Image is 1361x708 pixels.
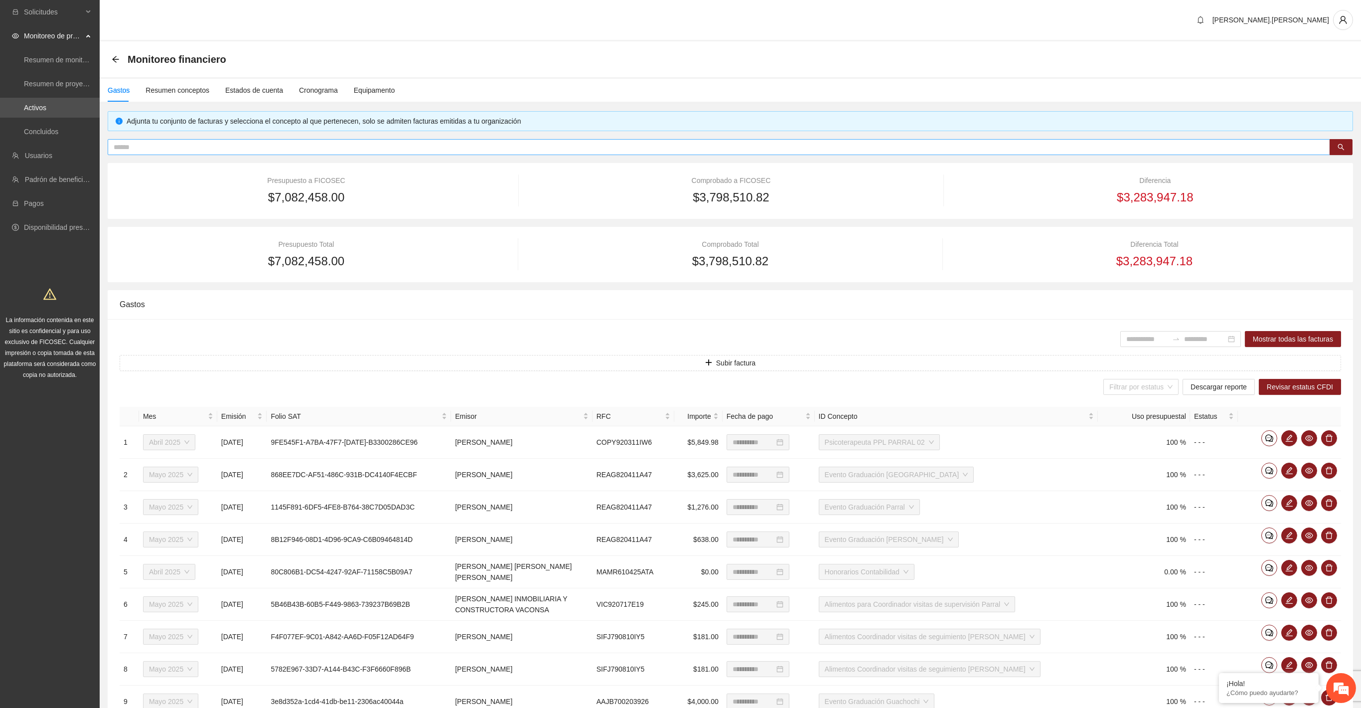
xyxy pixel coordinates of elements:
span: comment [1262,564,1277,572]
td: 3 [120,491,139,524]
td: 5B46B43B-60B5-F449-9863-739237B69B2B [267,588,451,621]
td: [DATE] [217,426,267,459]
div: Minimizar ventana de chat en vivo [163,5,187,29]
span: delete [1322,596,1337,604]
td: [PERSON_NAME] [PERSON_NAME] [PERSON_NAME] [451,556,593,588]
td: 6 [120,588,139,621]
span: comment [1262,434,1277,442]
button: edit [1281,495,1297,511]
button: edit [1281,528,1297,543]
button: eye [1301,495,1317,511]
span: Abril 2025 [149,564,189,579]
button: delete [1321,528,1337,543]
th: ID Concepto [815,407,1098,426]
a: Concluidos [24,128,58,136]
span: delete [1322,564,1337,572]
span: edit [1282,564,1297,572]
span: $7,082,458.00 [268,188,344,207]
span: delete [1322,434,1337,442]
td: SIFJ790810IY5 [593,653,674,686]
div: ¡Hola! [1226,680,1311,688]
button: delete [1321,592,1337,608]
td: 9FE545F1-A7BA-47F7-[DATE]-B3300286CE96 [267,426,451,459]
span: edit [1282,629,1297,637]
span: search [1338,144,1345,152]
span: edit [1282,467,1297,475]
div: Diferencia Total [968,239,1341,250]
span: Honorarios Contabilidad [825,564,908,579]
td: [PERSON_NAME] [451,653,593,686]
span: comment [1262,596,1277,604]
button: comment [1261,495,1277,511]
div: Estados de cuenta [225,85,283,96]
span: Estamos en línea. [58,133,138,234]
th: Mes [139,407,217,426]
span: swap-right [1172,335,1180,343]
td: 868EE7DC-AF51-486C-931B-DC4140F4ECBF [267,459,451,491]
button: comment [1261,560,1277,576]
button: eye [1301,463,1317,479]
button: delete [1321,560,1337,576]
th: Emisor [451,407,593,426]
span: $3,283,947.18 [1117,188,1193,207]
span: Alimentos Coordinador visitas de seguimiento Cuauhtémoc [825,662,1035,677]
span: Mayo 2025 [149,500,192,515]
div: Cronograma [299,85,338,96]
p: ¿Cómo puedo ayudarte? [1226,689,1311,697]
td: $3,625.00 [674,459,723,491]
span: comment [1262,661,1277,669]
span: edit [1282,499,1297,507]
span: Evento Graduación Parral [825,500,914,515]
a: Activos [24,104,46,112]
span: Revisar estatus CFDI [1267,381,1333,392]
div: Adjunta tu conjunto de facturas y selecciona el concepto al que pertenecen, solo se admiten factu... [127,116,1345,127]
span: Mayo 2025 [149,629,192,644]
span: RFC [597,411,663,422]
span: Emisor [455,411,581,422]
span: Mayo 2025 [149,532,192,547]
td: 100 % [1098,588,1190,621]
th: Fecha de pago [723,407,815,426]
span: user [1334,15,1353,24]
span: bell [1193,16,1208,24]
td: - - - [1190,491,1238,524]
button: comment [1261,463,1277,479]
span: Monitoreo financiero [128,51,226,67]
th: Importe [674,407,723,426]
span: Mayo 2025 [149,597,192,612]
span: eye [1302,564,1317,572]
span: comment [1262,499,1277,507]
div: Comprobado a FICOSEC [544,175,918,186]
button: Revisar estatus CFDI [1259,379,1341,395]
td: 2 [120,459,139,491]
td: [DATE] [217,556,267,588]
div: Equipamento [354,85,395,96]
td: [DATE] [217,524,267,556]
button: plusSubir factura [120,355,1341,371]
button: edit [1281,560,1297,576]
td: REAG820411A47 [593,491,674,524]
td: [PERSON_NAME] [451,491,593,524]
td: VIC920717E19 [593,588,674,621]
td: [DATE] [217,588,267,621]
span: Mayo 2025 [149,467,192,482]
span: Emisión [221,411,256,422]
td: 100 % [1098,426,1190,459]
span: ID Concepto [819,411,1086,422]
span: eye [1302,467,1317,475]
th: Emisión [217,407,267,426]
td: 100 % [1098,491,1190,524]
td: $245.00 [674,588,723,621]
span: delete [1322,694,1337,702]
td: 7 [120,621,139,653]
span: Psicoterapeuta PPL PARRAL 02 [825,435,934,450]
button: edit [1281,430,1297,446]
span: eye [1302,434,1317,442]
button: delete [1321,430,1337,446]
span: Solicitudes [24,2,83,22]
td: - - - [1190,459,1238,491]
span: $3,283,947.18 [1116,252,1193,271]
span: comment [1262,531,1277,539]
span: Estatus [1194,411,1226,422]
div: Gastos [108,85,130,96]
